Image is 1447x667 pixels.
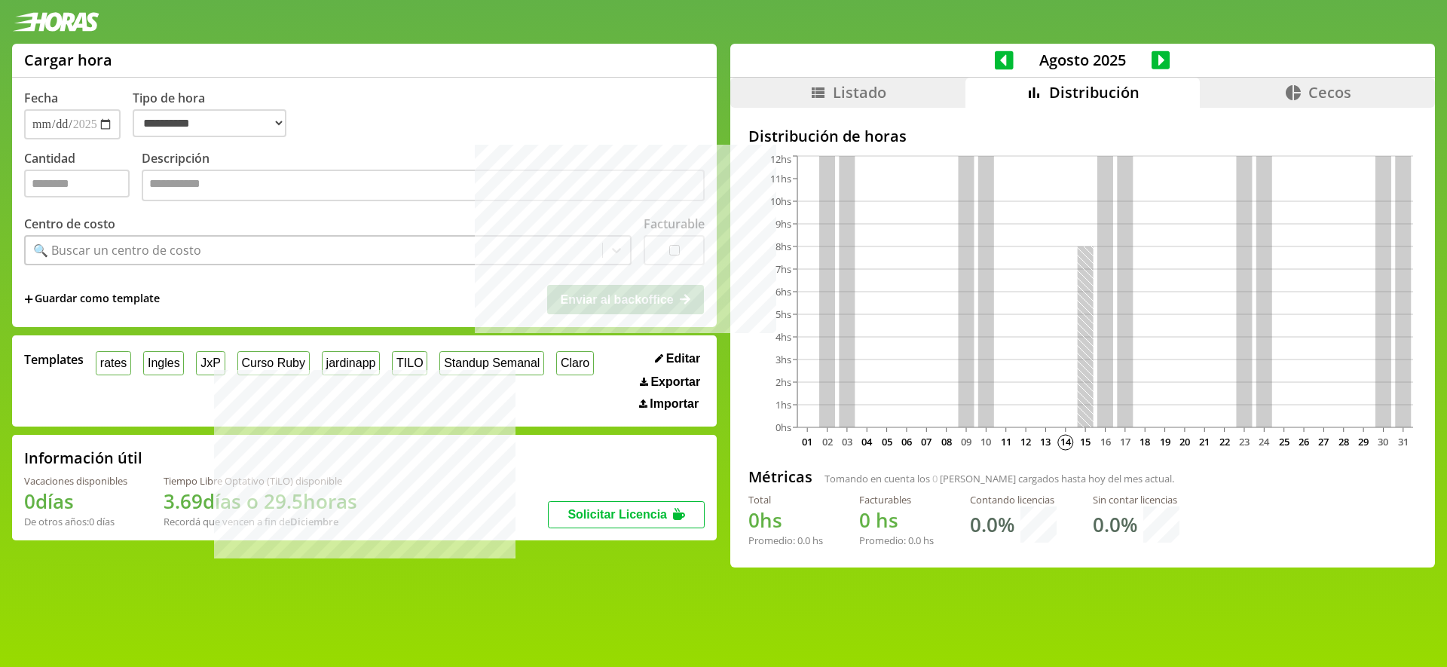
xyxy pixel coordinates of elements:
div: Promedio: hs [859,534,934,547]
span: + [24,291,33,307]
text: 08 [941,435,951,448]
b: Diciembre [290,515,338,528]
button: Solicitar Licencia [548,501,705,528]
span: 0 [748,506,760,534]
text: 28 [1338,435,1349,448]
div: Tiempo Libre Optativo (TiLO) disponible [164,474,357,488]
label: Tipo de hora [133,90,298,139]
text: 31 [1398,435,1409,448]
button: Claro [556,351,594,375]
div: Facturables [859,493,934,506]
tspan: 1hs [776,398,791,412]
text: 07 [921,435,932,448]
div: Sin contar licencias [1093,493,1179,506]
span: Cecos [1308,82,1351,102]
tspan: 0hs [776,421,791,434]
span: Templates [24,351,84,368]
tspan: 9hs [776,217,791,231]
span: Agosto 2025 [1014,50,1152,70]
button: Editar [650,351,705,366]
text: 18 [1140,435,1150,448]
div: Recordá que vencen a fin de [164,515,357,528]
text: 30 [1378,435,1388,448]
button: TILO [392,351,427,375]
tspan: 6hs [776,285,791,298]
button: rates [96,351,131,375]
h1: 0.0 % [1093,511,1137,538]
h1: 0 días [24,488,127,515]
text: 14 [1060,435,1072,448]
input: Cantidad [24,170,130,197]
text: 09 [961,435,971,448]
div: 🔍 Buscar un centro de costo [33,242,201,259]
h1: 3.69 días o 29.5 horas [164,488,357,515]
text: 16 [1100,435,1110,448]
tspan: 10hs [770,194,791,208]
span: Distribución [1049,82,1140,102]
text: 26 [1299,435,1309,448]
text: 29 [1358,435,1369,448]
textarea: Descripción [142,170,705,201]
h2: Métricas [748,467,812,487]
label: Descripción [142,150,705,205]
text: 21 [1199,435,1210,448]
text: 04 [861,435,873,448]
tspan: 11hs [770,172,791,185]
text: 23 [1239,435,1250,448]
text: 02 [821,435,832,448]
span: Solicitar Licencia [567,508,667,521]
label: Cantidad [24,150,142,205]
button: Curso Ruby [237,351,310,375]
span: Tomando en cuenta los [PERSON_NAME] cargados hasta hoy del mes actual. [824,472,1174,485]
text: 12 [1020,435,1031,448]
text: 27 [1318,435,1329,448]
button: jardinapp [322,351,380,375]
text: 15 [1080,435,1091,448]
tspan: 8hs [776,240,791,253]
div: Vacaciones disponibles [24,474,127,488]
tspan: 7hs [776,262,791,276]
div: De otros años: 0 días [24,515,127,528]
text: 03 [842,435,852,448]
button: Exportar [635,375,705,390]
span: 0 [859,506,870,534]
text: 20 [1179,435,1190,448]
text: 13 [1040,435,1051,448]
label: Facturable [644,216,705,232]
tspan: 2hs [776,375,791,389]
tspan: 3hs [776,353,791,366]
span: Exportar [650,375,700,389]
button: Ingles [143,351,184,375]
label: Fecha [24,90,58,106]
img: logotipo [12,12,99,32]
tspan: 5hs [776,307,791,321]
h1: Cargar hora [24,50,112,70]
text: 25 [1278,435,1289,448]
text: 06 [901,435,912,448]
text: 11 [1001,435,1011,448]
label: Centro de costo [24,216,115,232]
text: 01 [802,435,812,448]
span: Importar [650,397,699,411]
text: 17 [1120,435,1130,448]
div: Total [748,493,823,506]
text: 10 [980,435,991,448]
div: Promedio: hs [748,534,823,547]
h2: Distribución de horas [748,126,1417,146]
text: 05 [881,435,892,448]
text: 22 [1219,435,1229,448]
span: 0.0 [797,534,810,547]
span: Editar [666,352,700,366]
span: 0 [932,472,938,485]
tspan: 4hs [776,330,791,344]
h2: Información útil [24,448,142,468]
tspan: 12hs [770,152,791,166]
button: Standup Semanal [439,351,544,375]
button: JxP [196,351,225,375]
text: 19 [1159,435,1170,448]
span: +Guardar como template [24,291,160,307]
span: Listado [833,82,886,102]
select: Tipo de hora [133,109,286,137]
div: Contando licencias [970,493,1057,506]
h1: 0.0 % [970,511,1014,538]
